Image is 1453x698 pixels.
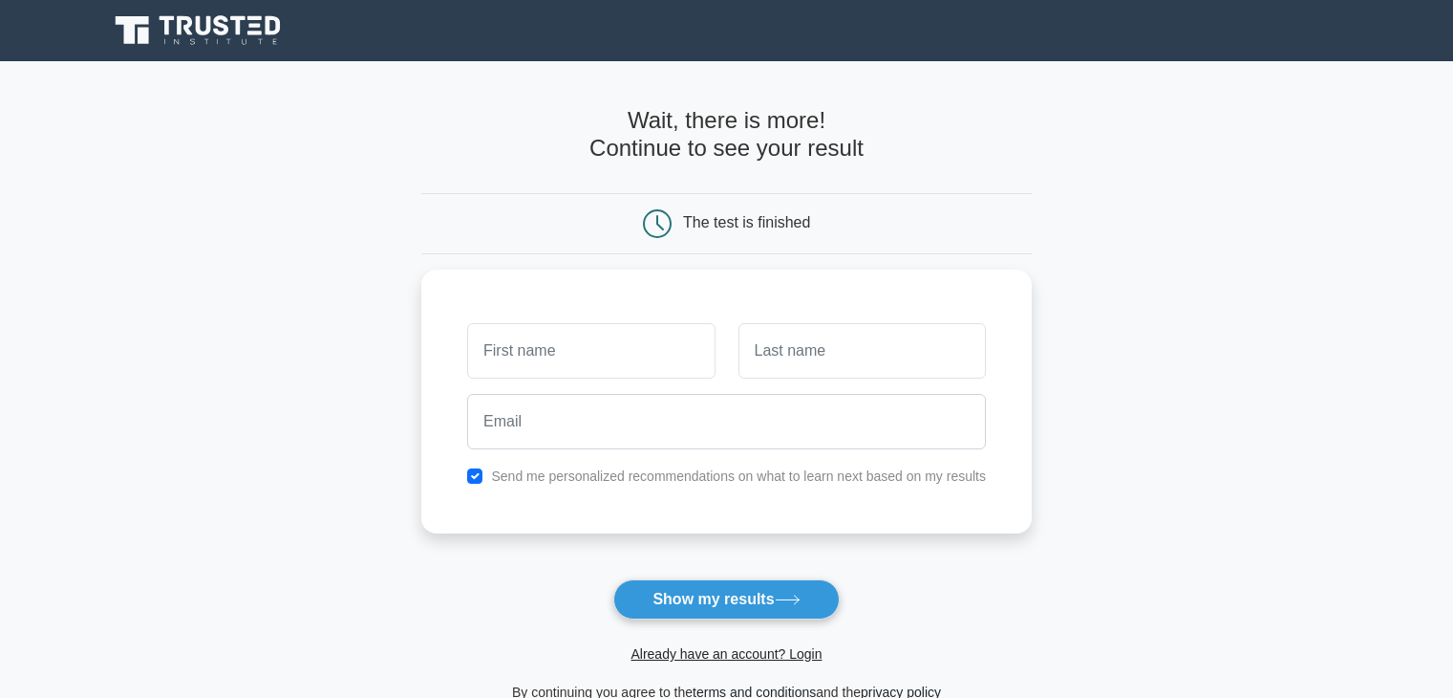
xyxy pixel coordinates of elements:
[683,214,810,230] div: The test is finished
[630,646,822,662] a: Already have an account? Login
[421,107,1032,163] h4: Wait, there is more! Continue to see your result
[467,323,715,379] input: First name
[613,579,839,620] button: Show my results
[738,323,986,379] input: Last name
[467,394,986,449] input: Email
[491,469,986,484] label: Send me personalized recommendations on what to learn next based on my results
